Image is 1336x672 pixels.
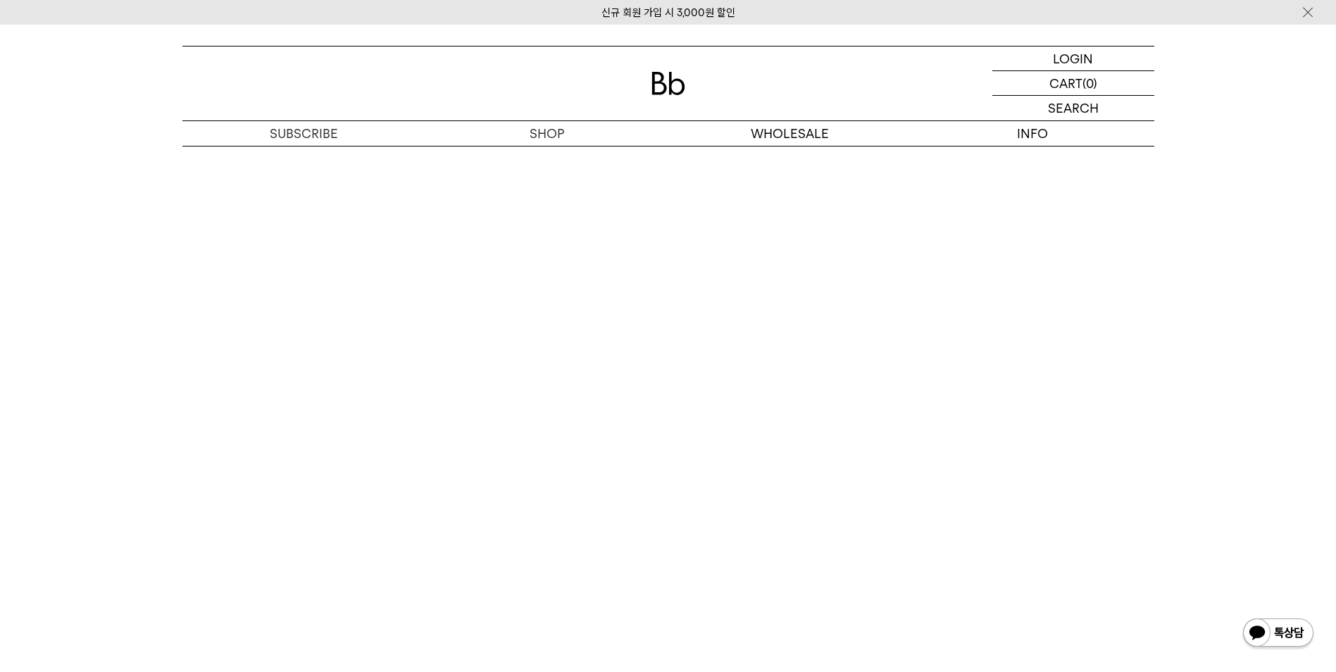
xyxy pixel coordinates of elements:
a: SUBSCRIBE [182,121,425,146]
a: 신규 회원 가입 시 3,000원 할인 [601,6,735,19]
p: (0) [1082,71,1097,95]
img: 카카오톡 채널 1:1 채팅 버튼 [1242,617,1315,651]
img: 로고 [651,72,685,95]
p: CART [1049,71,1082,95]
p: INFO [911,121,1154,146]
p: LOGIN [1053,46,1093,70]
a: LOGIN [992,46,1154,71]
p: WHOLESALE [668,121,911,146]
p: SEARCH [1048,96,1099,120]
a: CART (0) [992,71,1154,96]
a: SHOP [425,121,668,146]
